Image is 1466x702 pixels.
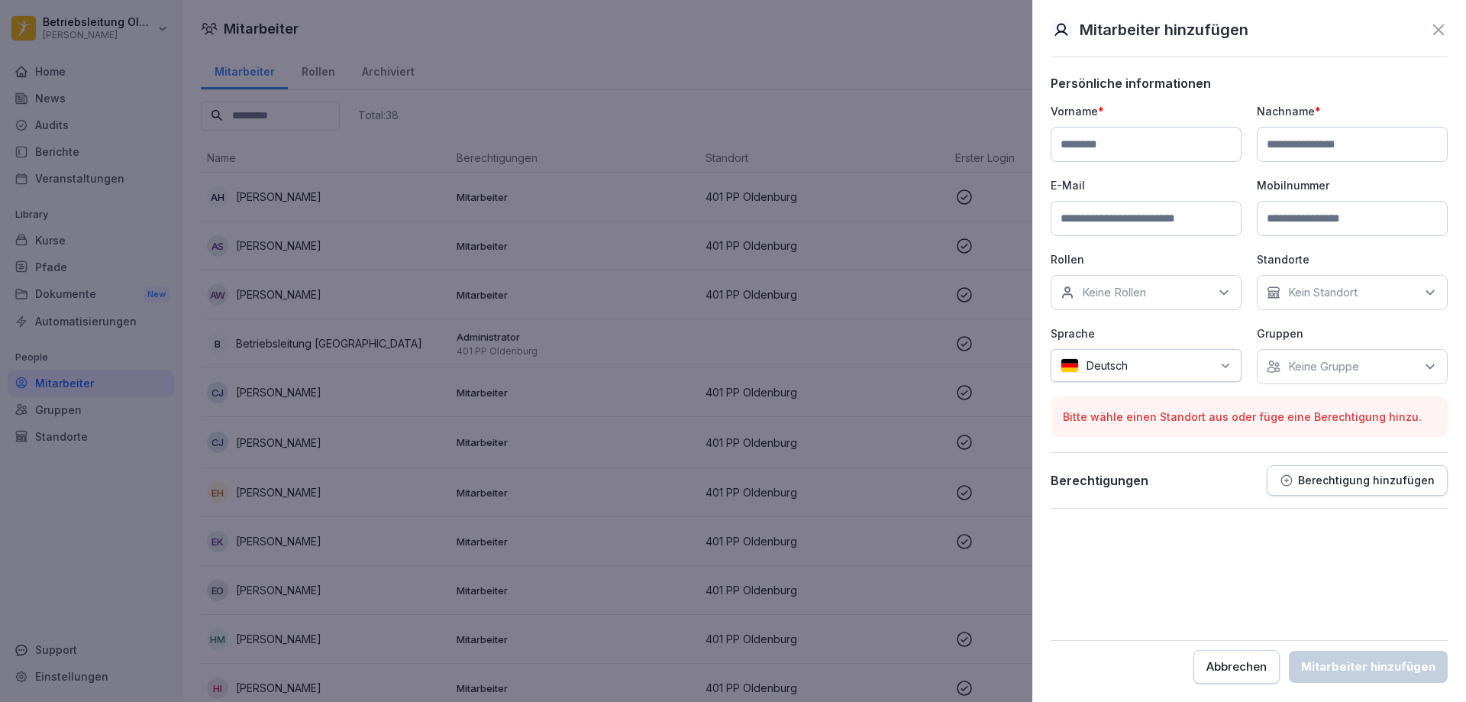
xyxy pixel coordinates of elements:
[1051,325,1242,341] p: Sprache
[1257,177,1448,193] p: Mobilnummer
[1257,103,1448,119] p: Nachname
[1206,658,1267,675] div: Abbrechen
[1051,103,1242,119] p: Vorname
[1288,359,1359,374] p: Keine Gruppe
[1267,465,1448,496] button: Berechtigung hinzufügen
[1082,285,1146,300] p: Keine Rollen
[1063,409,1435,425] p: Bitte wähle einen Standort aus oder füge eine Berechtigung hinzu.
[1051,177,1242,193] p: E-Mail
[1288,285,1358,300] p: Kein Standort
[1051,76,1448,91] p: Persönliche informationen
[1051,473,1148,488] p: Berechtigungen
[1257,325,1448,341] p: Gruppen
[1080,18,1248,41] p: Mitarbeiter hinzufügen
[1289,651,1448,683] button: Mitarbeiter hinzufügen
[1061,358,1079,373] img: de.svg
[1051,251,1242,267] p: Rollen
[1301,658,1435,675] div: Mitarbeiter hinzufügen
[1257,251,1448,267] p: Standorte
[1193,650,1280,684] button: Abbrechen
[1298,474,1435,487] p: Berechtigung hinzufügen
[1051,349,1242,382] div: Deutsch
